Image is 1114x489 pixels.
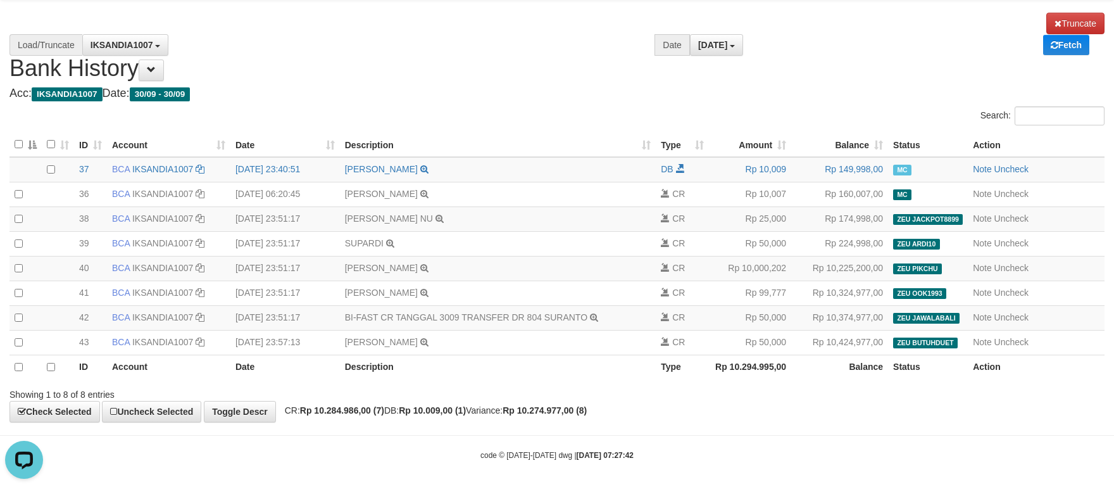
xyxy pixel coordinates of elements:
[132,288,194,298] a: IKSANDIA1007
[994,164,1029,174] a: Uncheck
[9,383,454,401] div: Showing 1 to 8 of 8 entries
[230,330,340,355] td: [DATE] 23:57:13
[698,40,727,50] span: [DATE]
[132,238,194,248] a: IKSANDIA1007
[994,238,1029,248] a: Uncheck
[968,132,1105,157] th: Action
[79,288,89,298] span: 41
[230,231,340,256] td: [DATE] 23:51:17
[102,401,201,422] a: Uncheck Selected
[709,157,791,182] td: Rp 10,009
[994,213,1029,224] a: Uncheck
[132,189,194,199] a: IKSANDIA1007
[672,312,685,322] span: CR
[32,87,102,101] span: IKSANDIA1007
[973,189,992,199] a: Note
[791,157,888,182] td: Rp 149,998,00
[9,13,1105,81] h1: Bank History
[79,263,89,273] span: 40
[973,337,992,347] a: Note
[994,288,1029,298] a: Uncheck
[709,355,791,379] th: Rp 10.294.995,00
[791,256,888,281] td: Rp 10,225,200,00
[709,231,791,256] td: Rp 50,000
[709,206,791,231] td: Rp 25,000
[690,34,743,56] button: [DATE]
[74,355,107,379] th: ID
[345,288,418,298] a: [PERSON_NAME]
[132,312,194,322] a: IKSANDIA1007
[973,288,992,298] a: Note
[9,34,82,56] div: Load/Truncate
[196,189,204,199] a: Copy IKSANDIA1007 to clipboard
[196,164,204,174] a: Copy IKSANDIA1007 to clipboard
[1046,13,1105,34] a: Truncate
[91,40,153,50] span: IKSANDIA1007
[480,451,634,460] small: code © [DATE]-[DATE] dwg |
[196,238,204,248] a: Copy IKSANDIA1007 to clipboard
[672,263,685,273] span: CR
[791,206,888,231] td: Rp 174,998,00
[791,231,888,256] td: Rp 224,998,00
[968,355,1105,379] th: Action
[345,263,418,273] a: [PERSON_NAME]
[672,213,685,224] span: CR
[893,189,911,200] span: Manually Checked by: aafyoona
[79,164,89,174] span: 37
[672,288,685,298] span: CR
[709,281,791,305] td: Rp 99,777
[9,132,42,157] th: : activate to sort column descending
[230,157,340,182] td: [DATE] 23:40:51
[973,213,992,224] a: Note
[112,337,130,347] span: BCA
[791,355,888,379] th: Balance
[196,263,204,273] a: Copy IKSANDIA1007 to clipboard
[196,213,204,224] a: Copy IKSANDIA1007 to clipboard
[230,132,340,157] th: Date: activate to sort column ascending
[791,305,888,330] td: Rp 10,374,977,00
[577,451,634,460] strong: [DATE] 07:27:42
[79,238,89,248] span: 39
[132,337,194,347] a: IKSANDIA1007
[112,238,130,248] span: BCA
[791,281,888,305] td: Rp 10,324,977,00
[709,256,791,281] td: Rp 10,000,202
[893,165,911,175] span: Manually Checked by: aafsreyross
[278,405,587,416] span: CR: DB: Variance:
[893,313,960,324] span: ZEU JAWALABALI
[196,288,204,298] a: Copy IKSANDIA1007 to clipboard
[132,263,194,273] a: IKSANDIA1007
[196,312,204,322] a: Copy IKSANDIA1007 to clipboard
[709,330,791,355] td: Rp 50,000
[300,405,384,416] strong: Rp 10.284.986,00 (7)
[345,189,418,199] a: [PERSON_NAME]
[503,405,587,416] strong: Rp 10.274.977,00 (8)
[345,238,384,248] a: SUPARDI
[5,5,43,43] button: Open LiveChat chat widget
[973,263,992,273] a: Note
[345,164,418,174] a: [PERSON_NAME]
[112,213,130,224] span: BCA
[204,401,276,422] a: Toggle Descr
[709,305,791,330] td: Rp 50,000
[79,189,89,199] span: 36
[112,312,130,322] span: BCA
[709,132,791,157] th: Amount: activate to sort column ascending
[82,34,169,56] button: IKSANDIA1007
[230,355,340,379] th: Date
[672,337,685,347] span: CR
[230,305,340,330] td: [DATE] 23:51:17
[893,288,946,299] span: ZEU OOK1993
[196,337,204,347] a: Copy IKSANDIA1007 to clipboard
[656,355,709,379] th: Type
[654,34,690,56] div: Date
[791,132,888,157] th: Balance: activate to sort column ascending
[973,238,992,248] a: Note
[893,214,963,225] span: ZEU JACKPOT8899
[709,182,791,206] td: Rp 10,007
[112,189,130,199] span: BCA
[79,337,89,347] span: 43
[132,213,194,224] a: IKSANDIA1007
[893,264,942,274] span: ZEU PIKCHU
[994,312,1029,322] a: Uncheck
